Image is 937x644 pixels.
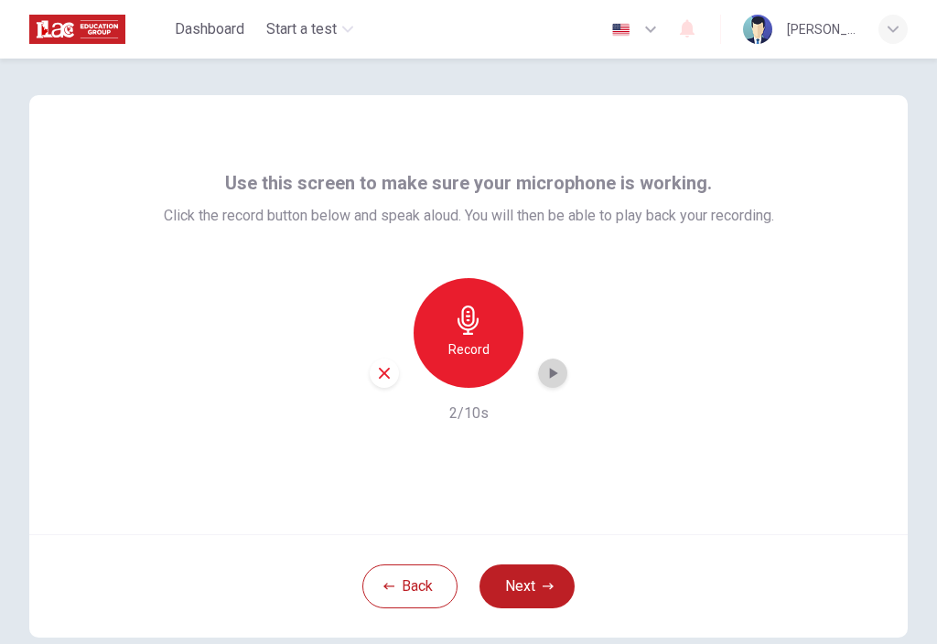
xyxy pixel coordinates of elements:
[362,564,458,608] button: Back
[743,15,772,44] img: Profile picture
[29,11,125,48] img: ILAC logo
[414,278,523,388] button: Record
[479,564,575,608] button: Next
[448,338,490,360] h6: Record
[29,11,167,48] a: ILAC logo
[225,168,712,198] span: Use this screen to make sure your microphone is working.
[449,402,489,424] h6: 2/10s
[609,23,632,37] img: en
[164,205,774,227] span: Click the record button below and speak aloud. You will then be able to play back your recording.
[259,13,361,46] button: Start a test
[787,18,856,40] div: [PERSON_NAME]
[266,18,337,40] span: Start a test
[167,13,252,46] button: Dashboard
[175,18,244,40] span: Dashboard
